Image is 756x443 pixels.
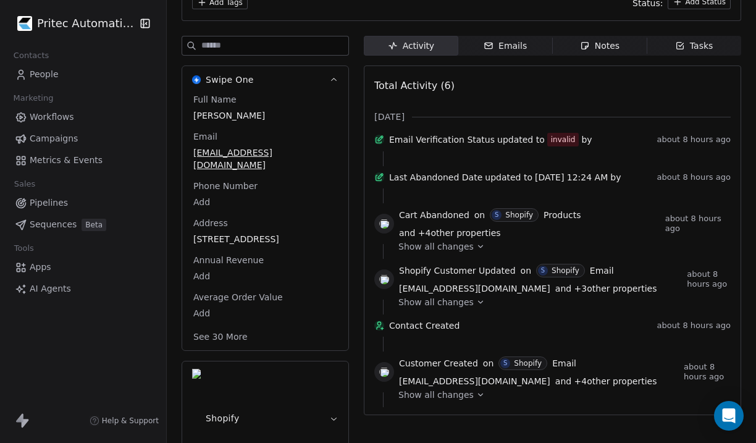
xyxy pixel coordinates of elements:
[10,64,156,85] a: People
[102,416,159,426] span: Help & Support
[398,389,722,401] a: Show all changes
[379,274,389,284] img: shopify.svg
[30,282,71,295] span: AI Agents
[657,172,731,182] span: about 8 hours ago
[10,257,156,277] a: Apps
[30,132,78,145] span: Campaigns
[398,240,474,253] span: Show all changes
[399,227,501,239] span: and + 4 other properties
[30,196,68,209] span: Pipelines
[555,375,657,387] span: and + 4 other properties
[30,68,59,81] span: People
[193,233,337,245] span: [STREET_ADDRESS]
[8,89,59,108] span: Marketing
[503,358,507,368] div: S
[192,75,201,84] img: Swipe One
[10,107,156,127] a: Workflows
[389,319,652,332] span: Contact Created
[657,321,731,331] span: about 8 hours ago
[30,154,103,167] span: Metrics & Events
[10,279,156,299] a: AI Agents
[191,130,220,143] span: Email
[398,240,722,253] a: Show all changes
[37,15,136,32] span: Pritec Automation
[379,219,389,229] img: shopify.svg
[193,146,337,171] span: [EMAIL_ADDRESS][DOMAIN_NAME]
[193,270,337,282] span: Add
[191,291,285,303] span: Average Order Value
[82,219,106,231] span: Beta
[389,133,495,146] span: Email Verification Status
[374,111,405,123] span: [DATE]
[399,282,550,295] span: [EMAIL_ADDRESS][DOMAIN_NAME]
[186,326,255,348] button: See 30 More
[552,266,579,275] div: Shopify
[514,359,542,368] div: Shopify
[90,416,159,426] a: Help & Support
[193,196,337,208] span: Add
[610,171,621,184] span: by
[10,214,156,235] a: SequencesBeta
[30,218,77,231] span: Sequences
[399,264,516,277] span: Shopify Customer Updated
[687,269,731,289] span: about 8 hours ago
[521,264,531,277] span: on
[17,16,32,31] img: b646f82e.png
[555,282,657,295] span: and + 3 other properties
[10,193,156,213] a: Pipelines
[552,357,576,369] span: Email
[581,133,592,146] span: by
[684,362,731,382] span: about 8 hours ago
[206,74,254,86] span: Swipe One
[544,209,581,221] span: Products
[483,357,493,369] span: on
[484,40,527,53] div: Emails
[399,375,550,387] span: [EMAIL_ADDRESS][DOMAIN_NAME]
[541,266,545,276] div: S
[389,171,482,184] span: Last Abandoned Date
[399,357,478,369] span: Customer Created
[398,389,474,401] span: Show all changes
[580,40,619,53] div: Notes
[191,217,230,229] span: Address
[714,401,744,431] div: Open Intercom Messenger
[474,209,485,221] span: on
[535,171,608,184] span: [DATE] 12:24 AM
[379,367,389,377] img: shopify.svg
[374,80,455,91] span: Total Activity (6)
[485,171,532,184] span: updated to
[497,133,545,146] span: updated to
[191,254,266,266] span: Annual Revenue
[590,264,614,277] span: Email
[193,109,337,122] span: [PERSON_NAME]
[505,211,533,219] div: Shopify
[8,46,54,65] span: Contacts
[193,307,337,319] span: Add
[15,13,132,34] button: Pritec Automation
[398,296,474,308] span: Show all changes
[398,296,722,308] a: Show all changes
[182,66,348,93] button: Swipe OneSwipe One
[10,150,156,171] a: Metrics & Events
[675,40,713,53] div: Tasks
[30,111,74,124] span: Workflows
[495,210,498,220] div: S
[551,133,576,146] div: invalid
[191,180,260,192] span: Phone Number
[191,93,239,106] span: Full Name
[9,175,41,193] span: Sales
[657,135,731,145] span: about 8 hours ago
[665,214,731,234] span: about 8 hours ago
[9,239,39,258] span: Tools
[399,209,469,221] span: Cart Abandoned
[206,412,240,424] span: Shopify
[30,261,51,274] span: Apps
[10,129,156,149] a: Campaigns
[182,93,348,350] div: Swipe OneSwipe One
